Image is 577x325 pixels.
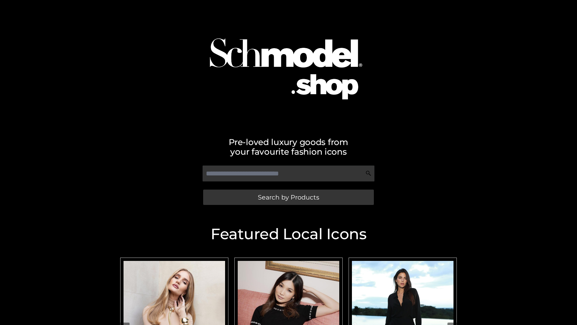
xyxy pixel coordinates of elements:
a: Search by Products [203,190,374,205]
h2: Featured Local Icons​ [117,227,460,242]
h2: Pre-loved luxury goods from your favourite fashion icons [117,137,460,156]
img: Search Icon [365,170,371,176]
span: Search by Products [258,194,319,200]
